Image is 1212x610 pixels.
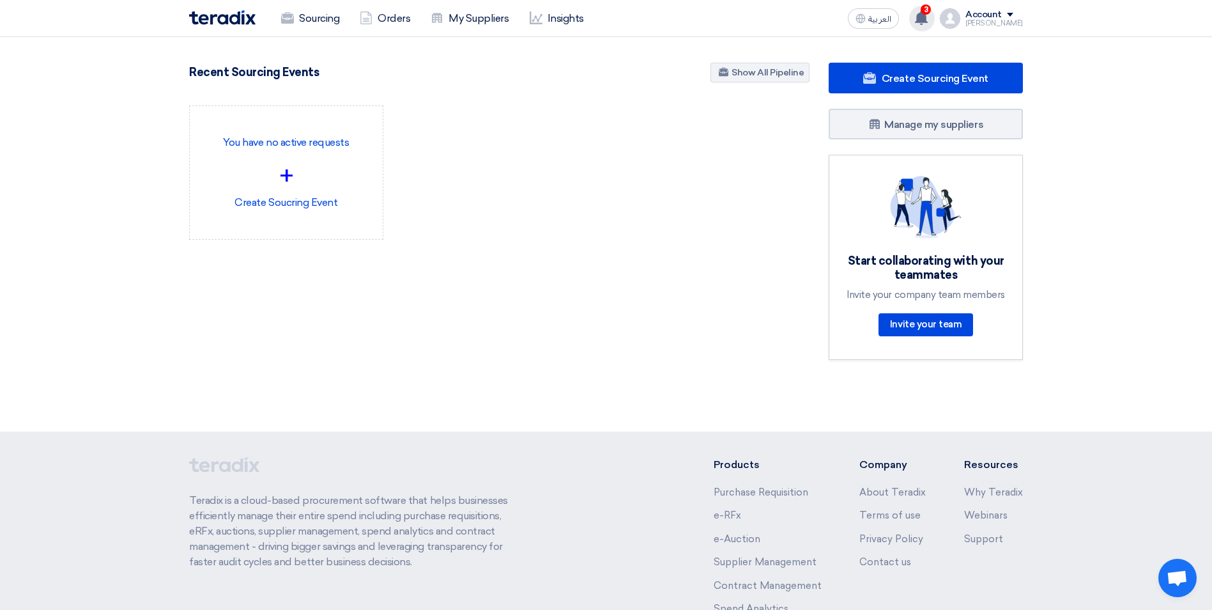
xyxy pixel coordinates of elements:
a: Privacy Policy [859,533,923,545]
li: Company [859,457,926,473]
a: My Suppliers [420,4,519,33]
span: Create Sourcing Event [882,72,988,84]
span: 3 [921,4,931,15]
a: Contact us [859,556,911,568]
span: العربية [868,15,891,24]
a: Why Teradix [964,487,1023,498]
img: invite_your_team.svg [890,176,962,239]
p: You have no active requests [200,135,372,150]
a: Manage my suppliers [829,109,1023,139]
a: Insights [519,4,594,33]
p: Teradix is a cloud-based procurement software that helps businesses efficiently manage their enti... [189,493,523,570]
a: Support [964,533,1003,545]
div: Account [965,10,1002,20]
a: Orders [349,4,420,33]
a: Invite your team [878,313,973,336]
div: Invite your company team members [845,289,1007,301]
a: Supplier Management [714,556,817,568]
img: profile_test.png [940,8,960,29]
div: + [200,157,372,195]
a: Show All Pipeline [710,63,809,82]
a: Terms of use [859,510,921,521]
a: e-RFx [714,510,741,521]
li: Products [714,457,822,473]
div: Open chat [1158,559,1197,597]
li: Resources [964,457,1023,473]
h4: Recent Sourcing Events [189,65,319,79]
div: Create Soucring Event [200,116,372,229]
a: Contract Management [714,580,822,591]
div: [PERSON_NAME] [965,20,1023,27]
img: Teradix logo [189,10,256,25]
div: Start collaborating with your teammates [845,254,1007,283]
button: العربية [848,8,899,29]
a: About Teradix [859,487,926,498]
a: Sourcing [271,4,349,33]
a: e-Auction [714,533,760,545]
a: Purchase Requisition [714,487,808,498]
a: Webinars [964,510,1008,521]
